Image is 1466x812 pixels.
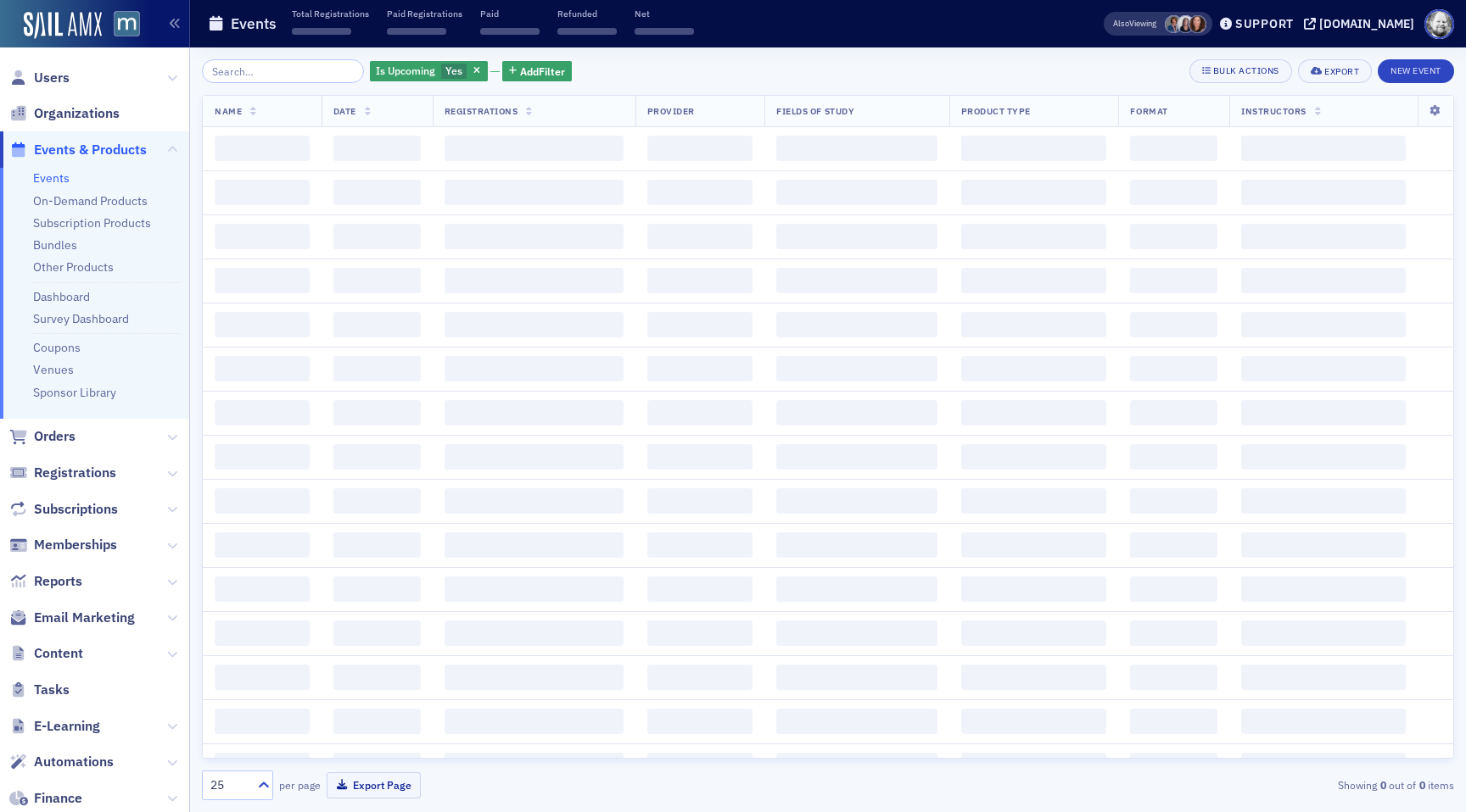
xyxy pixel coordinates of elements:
span: ‌ [776,224,937,249]
span: ‌ [445,312,624,337]
span: ‌ [647,576,753,602]
span: Content [34,644,83,663]
span: ‌ [215,665,310,690]
div: Also [1113,18,1129,29]
span: ‌ [445,268,624,293]
button: AddFilter [502,61,572,82]
span: ‌ [1241,400,1406,425]
span: Subscriptions [34,500,118,519]
span: ‌ [333,400,421,425]
span: ‌ [215,709,310,734]
span: ‌ [776,180,937,205]
div: Support [1235,16,1294,31]
span: ‌ [1130,356,1217,381]
span: ‌ [215,400,310,425]
img: SailAMX [24,12,102,39]
a: Content [9,644,83,663]
strong: 0 [1377,777,1389,793]
button: Export Page [327,772,421,798]
span: ‌ [333,356,421,381]
span: Automations [34,753,114,771]
a: Organizations [9,104,120,123]
span: ‌ [1241,753,1406,778]
a: View Homepage [102,11,140,40]
a: Users [9,69,70,87]
span: ‌ [445,136,624,161]
span: ‌ [215,532,310,558]
span: ‌ [776,532,937,558]
span: ‌ [961,620,1107,646]
span: Organizations [34,104,120,123]
span: ‌ [776,620,937,646]
span: ‌ [1130,665,1217,690]
p: Paid [480,8,540,19]
span: Viewing [1113,18,1156,30]
span: Yes [445,64,462,77]
span: ‌ [333,532,421,558]
span: ‌ [387,28,446,35]
button: Bulk Actions [1189,59,1292,83]
span: ‌ [647,488,753,514]
span: Product Type [961,105,1031,117]
span: ‌ [1130,620,1217,646]
span: ‌ [1130,180,1217,205]
span: ‌ [1241,312,1406,337]
span: Email Marketing [34,609,135,627]
a: Subscriptions [9,500,118,519]
span: ‌ [776,356,937,381]
span: Natalie Antonakas [1189,15,1206,33]
span: ‌ [557,28,617,35]
span: ‌ [215,136,310,161]
span: ‌ [445,444,624,470]
span: ‌ [215,180,310,205]
div: Bulk Actions [1213,66,1279,75]
span: ‌ [647,444,753,470]
span: ‌ [1241,576,1406,602]
a: Events & Products [9,141,147,159]
span: Provider [647,105,695,117]
span: ‌ [1241,224,1406,249]
span: ‌ [333,224,421,249]
span: ‌ [961,356,1107,381]
a: Subscription Products [33,215,151,231]
span: ‌ [647,356,753,381]
span: ‌ [1241,356,1406,381]
span: ‌ [776,268,937,293]
a: E-Learning [9,717,100,736]
a: Events [33,170,70,186]
span: ‌ [776,400,937,425]
div: Export [1324,67,1359,76]
span: Chris Dougherty [1165,15,1183,33]
span: ‌ [333,753,421,778]
a: Orders [9,427,76,446]
span: ‌ [776,136,937,161]
span: ‌ [1130,753,1217,778]
span: ‌ [480,28,540,35]
span: ‌ [215,620,310,646]
span: Date [333,105,356,117]
span: Add Filter [520,64,565,79]
span: ‌ [1241,532,1406,558]
span: ‌ [647,136,753,161]
span: ‌ [333,268,421,293]
span: ‌ [776,488,937,514]
a: Bundles [33,237,77,253]
span: ‌ [1130,268,1217,293]
span: ‌ [445,180,624,205]
span: ‌ [647,709,753,734]
span: ‌ [445,753,624,778]
span: Events & Products [34,141,147,159]
span: Orders [34,427,76,446]
span: ‌ [1241,620,1406,646]
span: ‌ [333,665,421,690]
span: Registrations [445,105,518,117]
img: SailAMX [114,11,140,37]
span: ‌ [961,180,1107,205]
span: ‌ [1130,400,1217,425]
span: ‌ [215,576,310,602]
span: ‌ [1130,709,1217,734]
span: ‌ [1241,709,1406,734]
span: ‌ [1130,576,1217,602]
span: ‌ [635,28,694,35]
